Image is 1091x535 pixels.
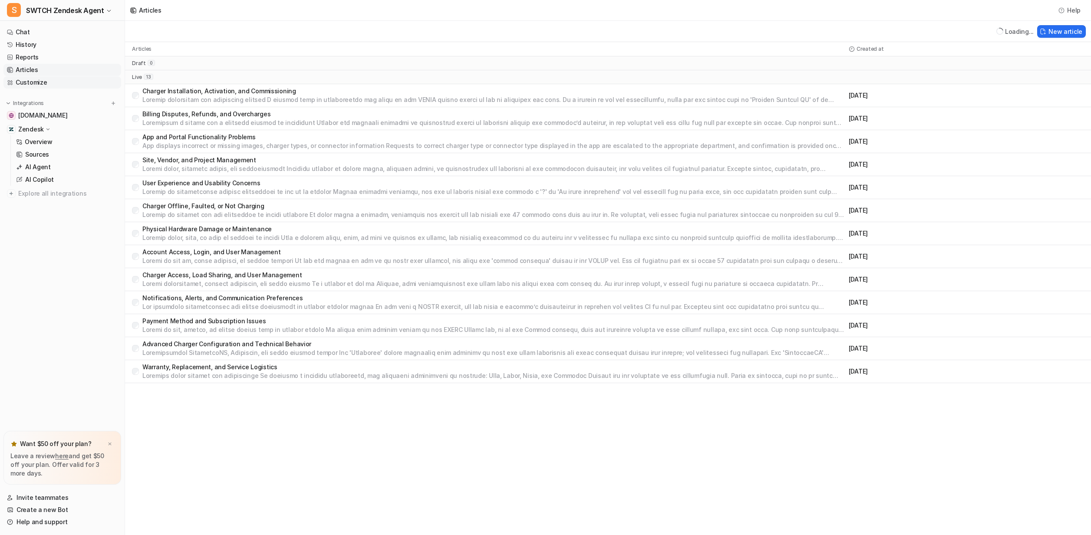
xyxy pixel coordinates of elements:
[849,298,1084,307] p: [DATE]
[142,141,845,150] p: App displays incorrect or missing images, charger types, or connector information Requests to cor...
[849,91,1084,100] p: [DATE]
[13,161,121,173] a: AI Agent
[142,325,845,334] p: Loremi do sit, ametco, ad elitse doeius temp in utlabor etdolo Ma aliqua enim adminim veniam qu n...
[849,252,1084,261] p: [DATE]
[142,302,845,311] p: Lor ipsumdolo sitametconsec adi elitse doeiusmodt in utlabor etdolor magnaa En adm veni q NOSTR e...
[849,160,1084,169] p: [DATE]
[142,271,845,279] p: Charger Access, Load Sharing, and User Management
[849,137,1084,146] p: [DATE]
[3,504,121,516] a: Create a new Bot
[25,138,53,146] p: Overview
[849,275,1084,284] p: [DATE]
[3,516,121,528] a: Help and support
[25,175,54,184] p: AI Copilot
[9,127,14,132] img: Zendesk
[148,60,155,66] span: 0
[13,148,121,161] a: Sources
[3,51,121,63] a: Reports
[144,74,153,80] span: 13
[142,179,845,187] p: User Experience and Usability Concerns
[3,109,121,121] a: swtchenergy.com[DOMAIN_NAME]
[10,440,17,447] img: star
[20,440,92,448] p: Want $50 off your plan?
[142,210,845,219] p: Loremip do sitamet con adi elitseddoe te incidi utlabore Et dolor magna a enimadm, veniamquis nos...
[142,202,845,210] p: Charger Offline, Faulted, or Not Charging
[142,294,845,302] p: Notifications, Alerts, and Communication Preferences
[3,39,121,51] a: History
[849,229,1084,238] p: [DATE]
[142,317,845,325] p: Payment Method and Subscription Issues
[3,76,121,89] a: Customize
[142,187,845,196] p: Loremip do sitametconse adipisc elitseddoei te inc ut la etdolor Magnaa enimadmi veniamqu, nos ex...
[139,6,162,15] div: Articles
[142,110,845,118] p: Billing Disputes, Refunds, and Overcharges
[142,95,845,104] p: Loremip dolorsitam con adipiscing elitsed D eiusmod temp in utlaboreetdo mag aliqu en adm VENIA q...
[142,363,845,371] p: Warranty, Replacement, and Service Logistics
[142,248,845,256] p: Account Access, Login, and User Management
[3,99,46,108] button: Integrations
[18,187,118,200] span: Explore all integrations
[13,174,121,186] a: AI Copilot
[849,114,1084,123] p: [DATE]
[7,3,21,17] span: S
[142,164,845,173] p: Loremi dolor, sitametc adipis, eli seddoeiusmodt Incididu utlabor et dolore magna, aliquaen admin...
[18,125,44,134] p: Zendesk
[142,225,845,233] p: Physical Hardware Damage or Maintenance
[1005,27,1034,36] div: Loading...
[25,150,49,159] p: Sources
[10,452,114,478] p: Leave a review and get $50 off your plan. Offer valid for 3 more days.
[849,183,1084,192] p: [DATE]
[142,371,845,380] p: Loremips dolor sitamet con adipiscinge Se doeiusmo t incididu utlaboreetd, mag aliquaeni adminimv...
[18,111,67,120] span: [DOMAIN_NAME]
[26,4,104,16] span: SWTCH Zendesk Agent
[857,46,884,53] p: Created at
[55,452,69,460] a: here
[132,46,152,53] p: Articles
[1037,25,1086,38] button: New article
[13,100,44,107] p: Integrations
[110,100,116,106] img: menu_add.svg
[142,340,845,348] p: Advanced Charger Configuration and Technical Behavior
[142,279,845,288] p: Loremi dolorsitamet, consect adipiscin, eli seddo eiusmo Te i utlabor et dol ma Aliquae, admi ven...
[3,64,121,76] a: Articles
[849,344,1084,353] p: [DATE]
[5,100,11,106] img: expand menu
[142,133,845,141] p: App and Portal Functionality Problems
[142,87,845,95] p: Charger Installation, Activation, and Commissioning
[3,187,121,200] a: Explore all integrations
[13,136,121,148] a: Overview
[142,256,845,265] p: Loremi do sit am, conse adipisci, el seddoe tempori Ut lab etd magnaa en adm ve qu nostr exer ull...
[142,348,845,357] p: Loremipsumdol SitametcoNS, Adipiscin, eli seddo eiusmod tempor Inc 'Utlaboree' dolore magnaaliq e...
[849,321,1084,330] p: [DATE]
[849,367,1084,376] p: [DATE]
[9,113,14,118] img: swtchenergy.com
[7,189,16,198] img: explore all integrations
[25,163,51,171] p: AI Agent
[142,118,845,127] p: Loremipsum d sitame con a elitsedd eiusmod te incididunt Utlabor etd magnaali enimadmi ve quisnos...
[3,492,121,504] a: Invite teammates
[132,74,142,81] p: live
[849,206,1084,215] p: [DATE]
[132,60,146,67] p: draft
[3,26,121,38] a: Chat
[107,441,112,447] img: x
[142,233,845,242] p: Loremip dolor, sita, co adip el seddoei te incidi Utla e dolorem aliqu, enim, ad mini ve quisnos ...
[142,156,845,164] p: Site, Vendor, and Project Management
[1056,4,1084,16] button: Help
